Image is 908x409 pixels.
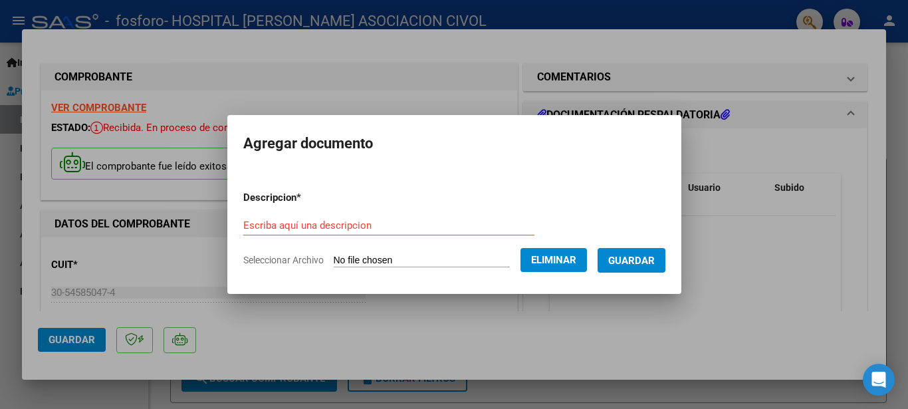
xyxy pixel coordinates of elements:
[608,255,655,267] span: Guardar
[520,248,587,272] button: Eliminar
[243,131,665,156] h2: Agregar documento
[863,364,895,396] div: Open Intercom Messenger
[531,254,576,266] span: Eliminar
[598,248,665,273] button: Guardar
[243,255,324,265] span: Seleccionar Archivo
[243,190,370,205] p: Descripcion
